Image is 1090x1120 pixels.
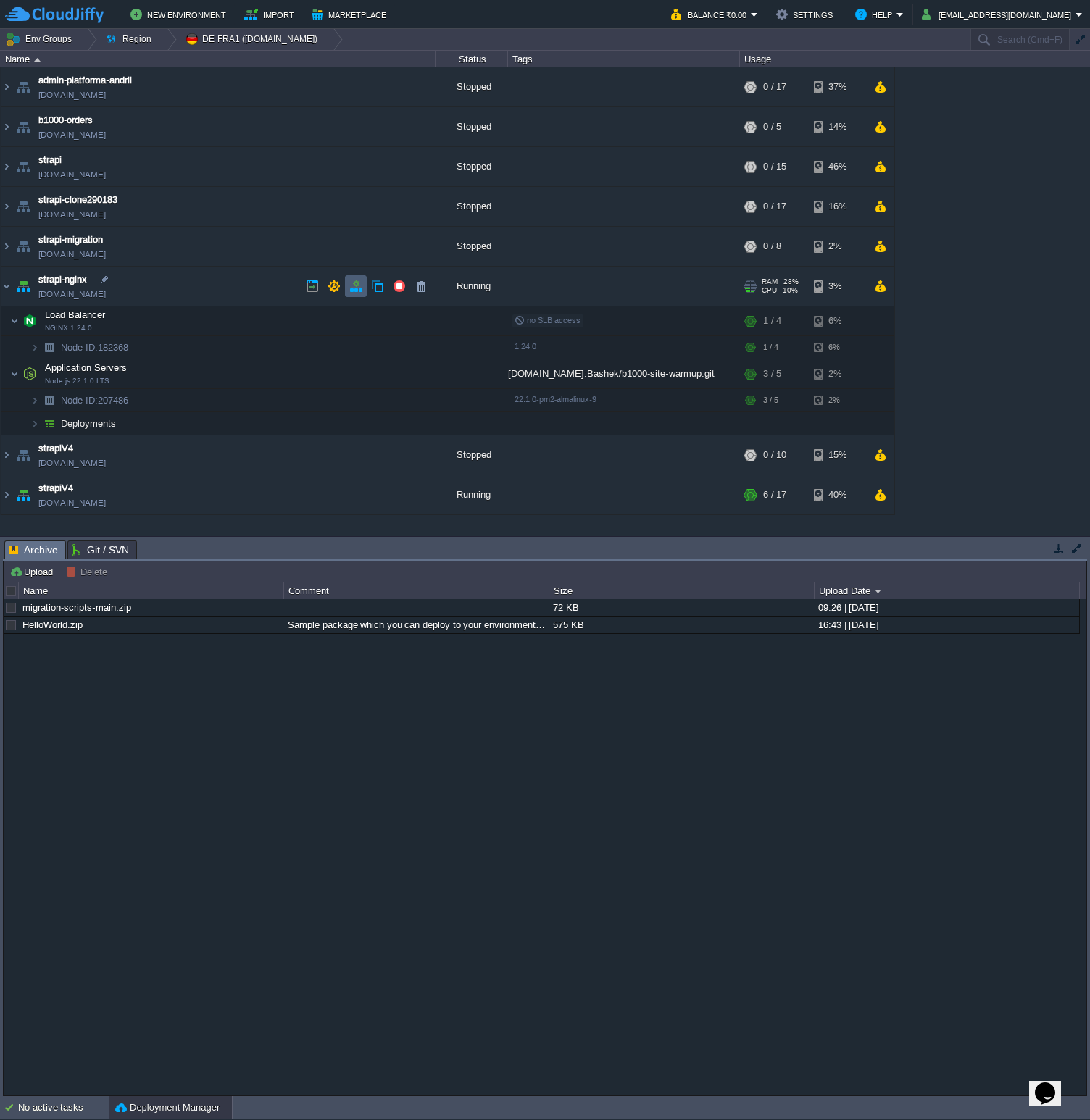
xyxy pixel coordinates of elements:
div: 6% [814,336,861,359]
div: Tags [509,51,739,67]
span: 22.1.0-pm2-almalinux-9 [515,395,596,404]
a: [DOMAIN_NAME] [38,287,106,301]
div: 40% [814,475,861,514]
button: New Environment [130,6,230,23]
img: AMDAwAAAACH5BAEAAAAALAAAAAABAAEAAAICRAEAOw== [13,67,33,106]
img: AMDAwAAAACH5BAEAAAAALAAAAAABAAEAAAICRAEAOw== [1,227,12,266]
div: 0 / 15 [763,147,786,186]
a: strapiV4 [38,441,73,456]
a: Node ID:182368 [59,341,130,354]
span: Load Balancer [43,309,107,321]
span: 207486 [59,394,130,406]
button: DE FRA1 ([DOMAIN_NAME]) [185,29,323,49]
button: Balance ₹0.00 [671,6,751,23]
img: AMDAwAAAACH5BAEAAAAALAAAAAABAAEAAAICRAEAOw== [30,412,39,435]
img: AMDAwAAAACH5BAEAAAAALAAAAAABAAEAAAICRAEAOw== [13,147,33,186]
div: Stopped [436,147,508,186]
img: AMDAwAAAACH5BAEAAAAALAAAAAABAAEAAAICRAEAOw== [10,359,19,388]
a: migration-scripts-main.zip [22,602,131,613]
div: 6 / 17 [763,475,786,514]
div: Status [436,51,507,67]
img: AMDAwAAAACH5BAEAAAAALAAAAAABAAEAAAICRAEAOw== [34,58,41,62]
div: Size [550,582,814,599]
div: Stopped [436,107,508,146]
button: Marketplace [312,6,391,23]
div: 2% [814,389,861,411]
div: 09:26 | [DATE] [815,599,1078,616]
span: Application Servers [43,362,129,374]
div: 0 / 17 [763,67,786,106]
a: [DOMAIN_NAME] [38,247,106,262]
div: Running [436,475,508,514]
a: Application ServersNode.js 22.1.0 LTS [43,362,129,373]
img: AMDAwAAAACH5BAEAAAAALAAAAAABAAEAAAICRAEAOw== [1,475,12,514]
div: 2% [814,359,861,388]
div: Stopped [436,187,508,226]
div: 1 / 4 [763,306,781,335]
div: 3% [814,267,861,306]
div: No active tasks [18,1096,109,1119]
a: [DOMAIN_NAME] [38,496,106,510]
div: Name [20,582,283,599]
button: Upload [9,565,57,578]
div: Name [1,51,435,67]
a: [DOMAIN_NAME] [38,88,106,102]
a: HelloWorld.zip [22,619,83,630]
div: 46% [814,147,861,186]
div: 0 / 8 [763,227,781,266]
a: Deployments [59,417,118,430]
img: AMDAwAAAACH5BAEAAAAALAAAAAABAAEAAAICRAEAOw== [10,306,19,335]
div: [DOMAIN_NAME]:Bashek/b1000-site-warmup.git [508,359,740,388]
img: AMDAwAAAACH5BAEAAAAALAAAAAABAAEAAAICRAEAOw== [1,67,12,106]
iframe: chat widget [1029,1062,1076,1106]
img: AMDAwAAAACH5BAEAAAAALAAAAAABAAEAAAICRAEAOw== [13,267,33,306]
div: Running [436,267,508,306]
span: Node.js 22.1.0 LTS [45,377,109,385]
a: [DOMAIN_NAME] [38,128,106,142]
div: 1 / 4 [763,336,778,359]
img: AMDAwAAAACH5BAEAAAAALAAAAAABAAEAAAICRAEAOw== [1,107,12,146]
span: Git / SVN [72,541,129,559]
img: AMDAwAAAACH5BAEAAAAALAAAAAABAAEAAAICRAEAOw== [1,267,12,306]
div: 15% [814,435,861,475]
img: AMDAwAAAACH5BAEAAAAALAAAAAABAAEAAAICRAEAOw== [39,336,59,359]
span: Archive [9,541,58,559]
img: CloudJiffy [5,6,104,24]
div: Usage [741,51,894,67]
span: 10% [783,286,798,295]
div: 37% [814,67,861,106]
img: AMDAwAAAACH5BAEAAAAALAAAAAABAAEAAAICRAEAOw== [13,435,33,475]
a: strapi-nginx [38,272,87,287]
div: Sample package which you can deploy to your environment. Feel free to delete and upload a package... [284,617,548,633]
img: AMDAwAAAACH5BAEAAAAALAAAAAABAAEAAAICRAEAOw== [1,147,12,186]
a: [DOMAIN_NAME] [38,167,106,182]
div: 14% [814,107,861,146]
button: Delete [66,565,112,578]
span: no SLB access [515,316,581,325]
div: 0 / 17 [763,187,786,226]
img: AMDAwAAAACH5BAEAAAAALAAAAAABAAEAAAICRAEAOw== [13,107,33,146]
button: Region [105,29,157,49]
div: 3 / 5 [763,389,778,411]
button: [EMAIL_ADDRESS][DOMAIN_NAME] [922,6,1076,23]
a: [DOMAIN_NAME] [38,456,106,470]
img: AMDAwAAAACH5BAEAAAAALAAAAAABAAEAAAICRAEAOw== [30,389,39,411]
span: b1000-orders [38,113,93,128]
a: strapi-clone290183 [38,193,117,207]
span: admin-platforma-andrii [38,73,132,88]
span: 28% [783,277,799,286]
a: strapiV4 [38,481,73,496]
div: 16% [814,187,861,226]
a: strapi-migration [38,233,103,247]
button: Env Groups [5,29,77,49]
div: Upload Date [815,582,1079,599]
img: AMDAwAAAACH5BAEAAAAALAAAAAABAAEAAAICRAEAOw== [20,306,40,335]
img: AMDAwAAAACH5BAEAAAAALAAAAAABAAEAAAICRAEAOw== [39,412,59,435]
div: 0 / 10 [763,435,786,475]
div: 6% [814,306,861,335]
